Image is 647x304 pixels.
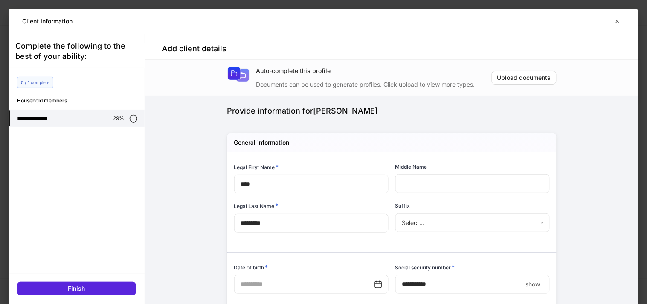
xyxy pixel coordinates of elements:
div: 0 / 1 complete [17,77,53,88]
h6: Social security number [395,263,455,272]
h6: Middle Name [395,163,427,171]
h6: Legal First Name [234,163,279,171]
h6: Legal Last Name [234,202,279,210]
h5: General information [234,138,290,147]
div: Auto-complete this profile [256,67,492,75]
div: Documents can be used to generate profiles. Click upload to view more types. [256,75,492,89]
h6: Household members [17,96,145,105]
button: Upload documents [492,71,557,85]
button: Finish [17,282,136,295]
h6: Date of birth [234,263,268,272]
div: Provide information for [PERSON_NAME] [227,106,557,116]
h5: Client Information [22,17,73,26]
h6: Suffix [395,202,410,210]
div: Select... [395,213,549,232]
p: show [526,280,540,289]
div: Finish [68,286,85,292]
h4: Add client details [162,44,226,54]
div: Upload documents [497,75,551,81]
p: 29% [113,115,124,122]
div: Complete the following to the best of your ability: [15,41,138,61]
